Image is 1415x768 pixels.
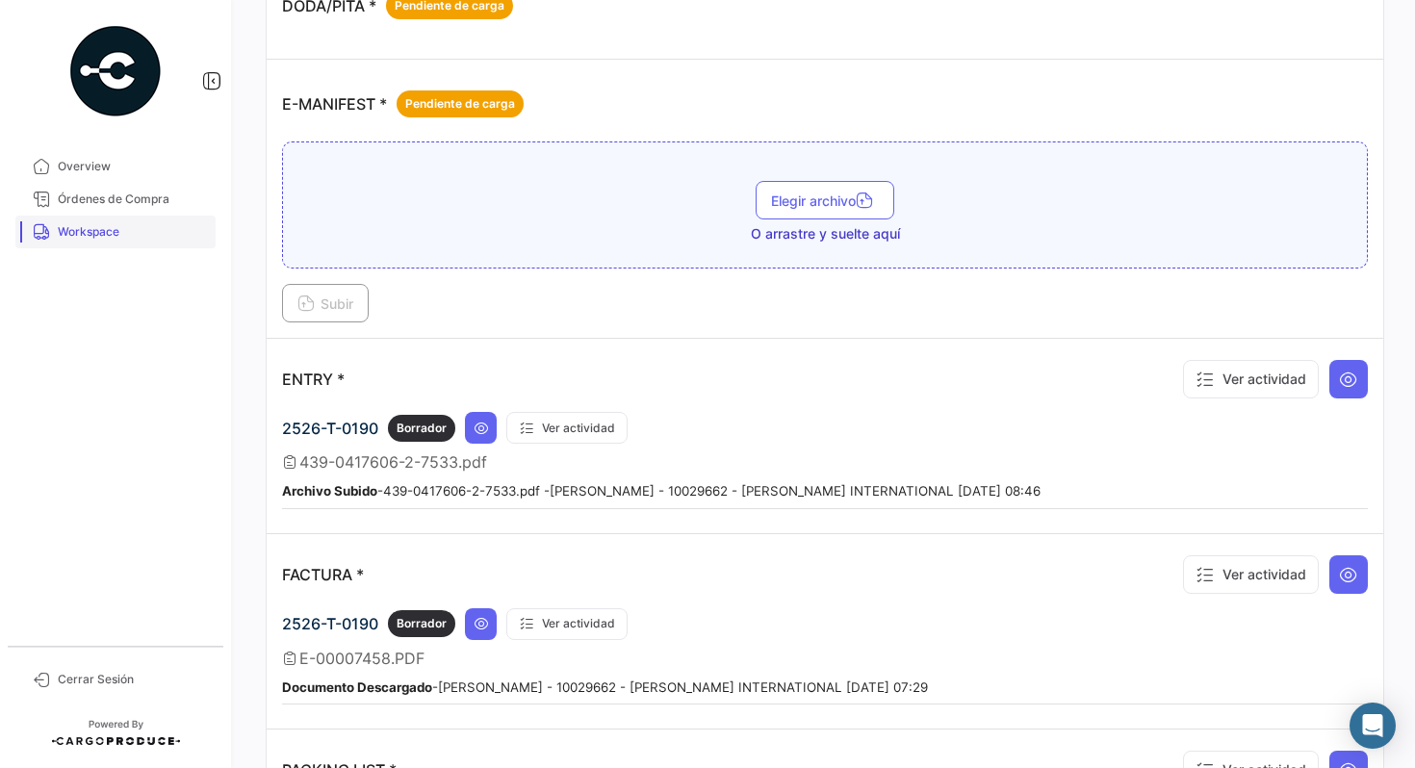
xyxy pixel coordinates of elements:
small: - [PERSON_NAME] - 10029662 - [PERSON_NAME] INTERNATIONAL [DATE] 07:29 [282,679,928,695]
span: Pendiente de carga [405,95,515,113]
button: Ver actividad [1183,360,1319,398]
img: powered-by.png [67,23,164,119]
a: Workspace [15,216,216,248]
span: 439-0417606-2-7533.pdf [299,452,487,472]
a: Overview [15,150,216,183]
b: Documento Descargado [282,679,432,695]
span: E-00007458.PDF [299,649,424,668]
span: 2526-T-0190 [282,419,378,438]
button: Ver actividad [1183,555,1319,594]
b: Archivo Subido [282,483,377,499]
p: E-MANIFEST * [282,90,524,117]
span: Subir [297,295,353,312]
span: Overview [58,158,208,175]
button: Ver actividad [506,412,628,444]
button: Elegir archivo [756,181,894,219]
button: Subir [282,284,369,322]
span: Workspace [58,223,208,241]
span: Cerrar Sesión [58,671,208,688]
p: ENTRY * [282,370,345,389]
span: Órdenes de Compra [58,191,208,208]
span: Borrador [397,615,447,632]
span: 2526-T-0190 [282,614,378,633]
span: O arrastre y suelte aquí [751,224,900,243]
div: Abrir Intercom Messenger [1350,703,1396,749]
button: Ver actividad [506,608,628,640]
span: Borrador [397,420,447,437]
span: Elegir archivo [771,192,879,209]
a: Órdenes de Compra [15,183,216,216]
small: - 439-0417606-2-7533.pdf - [PERSON_NAME] - 10029662 - [PERSON_NAME] INTERNATIONAL [DATE] 08:46 [282,483,1041,499]
p: FACTURA * [282,565,364,584]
